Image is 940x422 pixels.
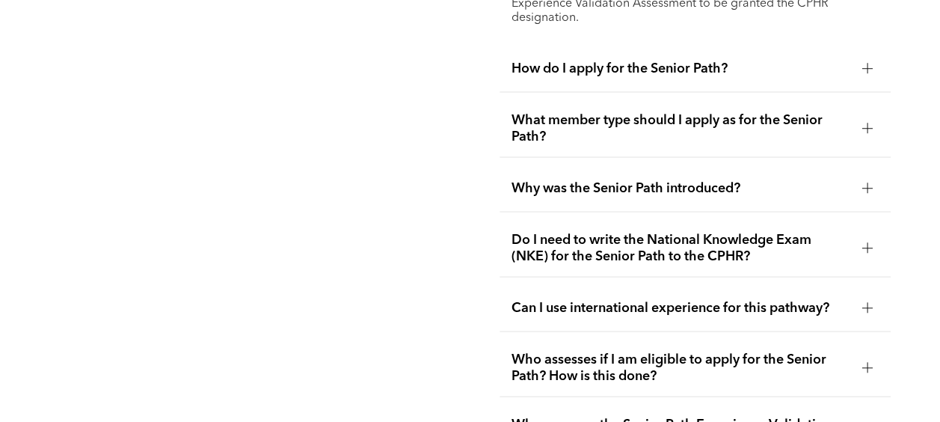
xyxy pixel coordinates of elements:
span: Do I need to write the National Knowledge Exam (NKE) for the Senior Path to the CPHR? [512,231,850,264]
span: How do I apply for the Senior Path? [512,60,850,76]
span: Who assesses if I am eligible to apply for the Senior Path? How is this done? [512,351,850,384]
span: What member type should I apply as for the Senior Path? [512,111,850,144]
span: Can I use international experience for this pathway? [512,299,850,316]
span: Why was the Senior Path introduced? [512,180,850,196]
